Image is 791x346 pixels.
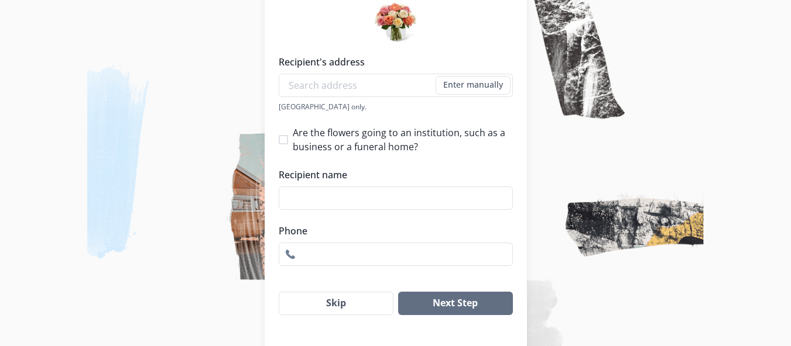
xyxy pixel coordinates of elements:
[279,74,513,97] input: Search address
[436,76,511,95] button: Enter manually
[279,292,394,315] button: Skip
[279,102,513,112] div: [GEOGRAPHIC_DATA] only.
[279,168,506,182] label: Recipient name
[279,55,506,69] label: Recipient's address
[279,224,506,238] label: Phone
[293,126,513,154] span: Are the flowers going to an institution, such as a business or a funeral home?
[398,292,512,315] button: Next Step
